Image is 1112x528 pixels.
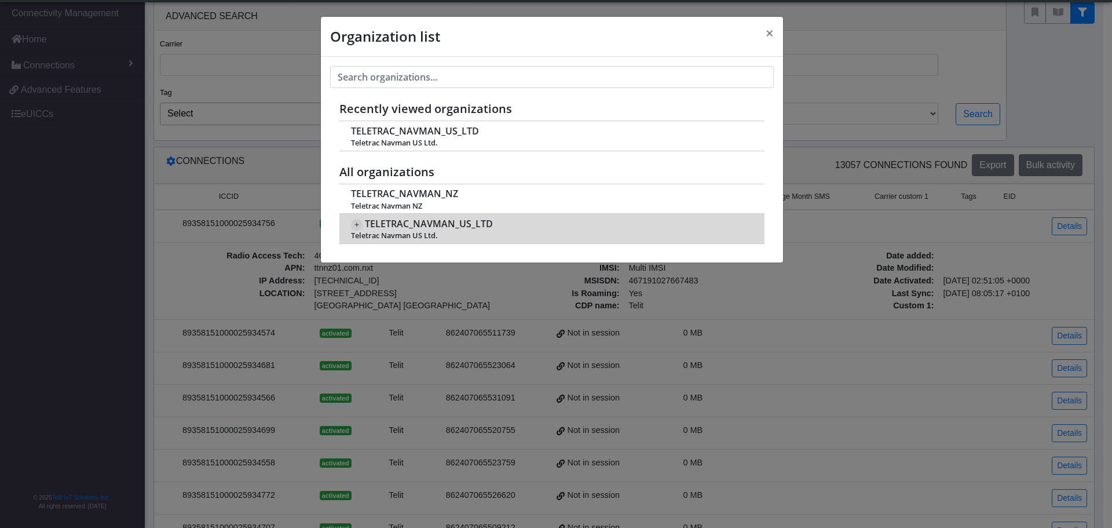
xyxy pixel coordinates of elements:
[351,188,458,199] span: TELETRAC_NAVMAN_NZ
[351,231,752,240] span: Teletrac Navman US Ltd.
[351,139,752,147] span: Teletrac Navman US Ltd.
[351,219,363,231] span: +
[365,219,493,230] span: TELETRAC_NAVMAN_US_LTD
[351,202,752,210] span: Teletrac Navman NZ
[339,165,765,179] h5: All organizations
[351,126,479,137] span: TELETRAC_NAVMAN_US_LTD
[330,26,440,47] h4: Organization list
[339,102,765,116] h5: Recently viewed organizations
[330,66,774,88] input: Search organizations...
[766,23,774,42] span: ×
